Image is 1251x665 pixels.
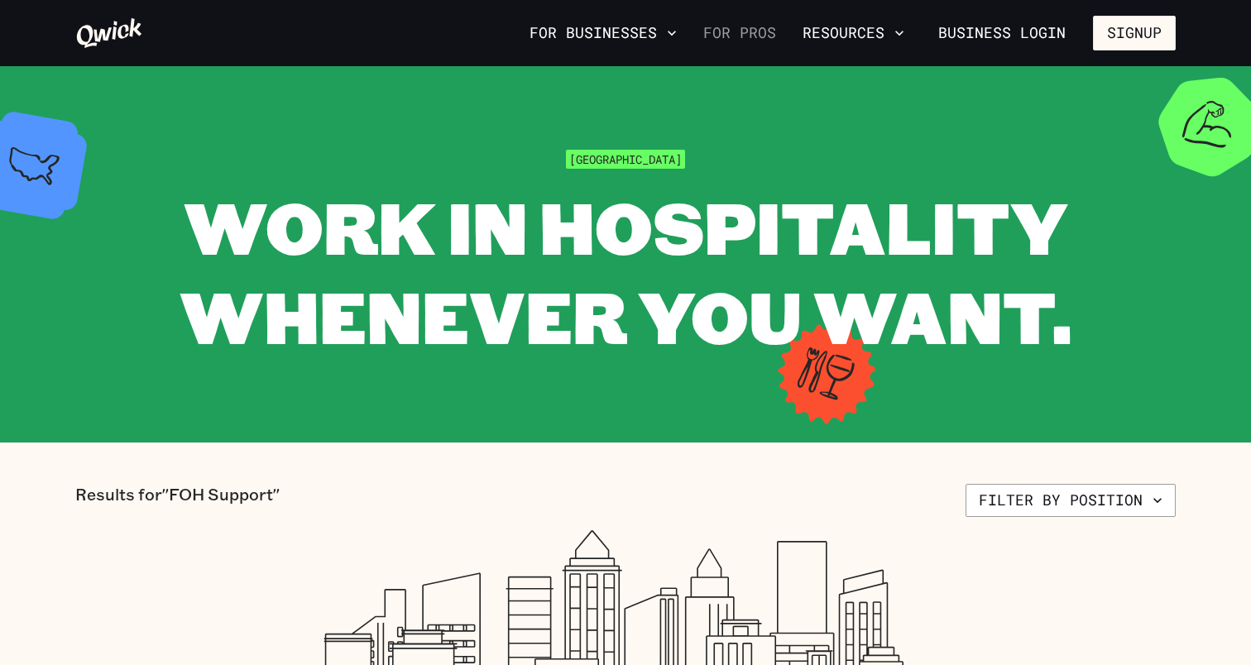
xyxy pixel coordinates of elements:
a: For Pros [697,19,783,47]
button: Signup [1093,16,1176,50]
a: Business Login [924,16,1080,50]
p: Results for "FOH Support" [75,484,280,517]
span: [GEOGRAPHIC_DATA] [566,150,685,169]
button: Filter by position [966,484,1176,517]
button: Resources [796,19,911,47]
span: WORK IN HOSPITALITY WHENEVER YOU WANT. [180,179,1071,363]
button: For Businesses [523,19,683,47]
